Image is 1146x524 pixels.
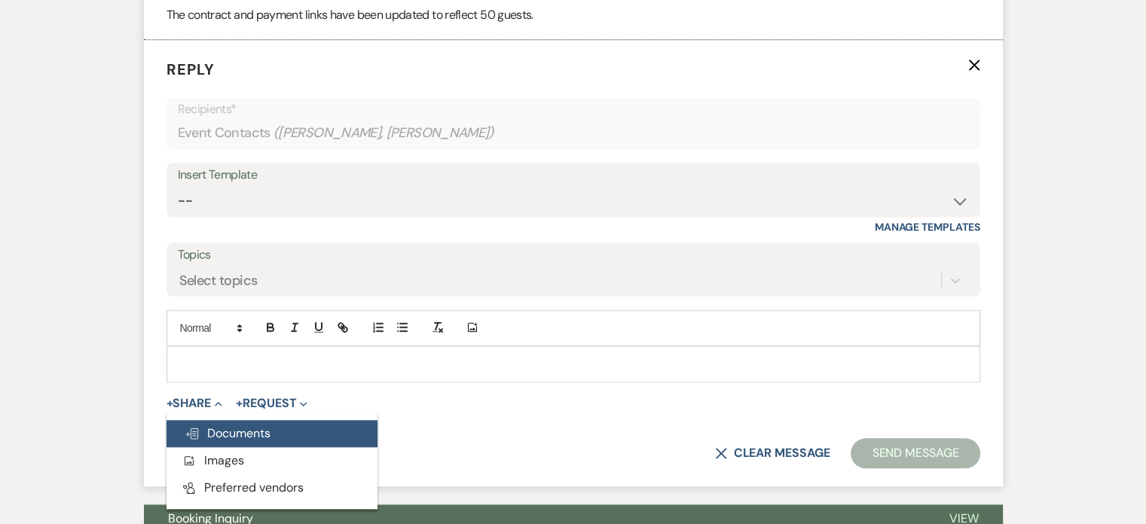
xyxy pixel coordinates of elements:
button: Request [236,397,307,409]
label: Topics [178,244,969,266]
div: Event Contacts [178,118,969,148]
div: Insert Template [178,164,969,186]
span: + [236,397,243,409]
span: Images [182,452,244,468]
button: Images [167,447,377,474]
button: Clear message [715,447,830,459]
span: Reply [167,60,215,79]
p: The contract and payment links have been updated to reflect 50 guests. [167,5,980,25]
span: Documents [185,425,270,441]
button: Share [167,397,223,409]
div: Select topics [179,270,258,290]
p: Recipients* [178,100,969,119]
a: Manage Templates [875,220,980,234]
button: Documents [167,420,377,447]
button: Send Message [851,438,979,468]
span: + [167,397,173,409]
span: ( [PERSON_NAME], [PERSON_NAME] ) [274,123,495,143]
button: Preferred vendors [167,474,377,501]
